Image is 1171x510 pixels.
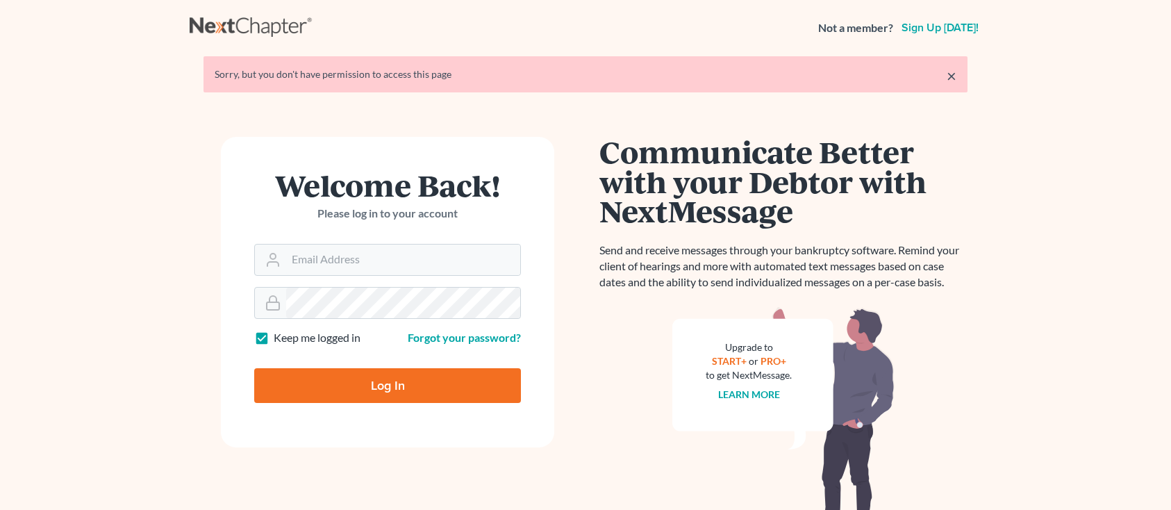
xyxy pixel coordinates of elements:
div: to get NextMessage. [706,368,792,382]
p: Send and receive messages through your bankruptcy software. Remind your client of hearings and mo... [599,242,967,290]
div: Upgrade to [706,340,792,354]
a: PRO+ [761,355,786,367]
div: Sorry, but you don't have permission to access this page [215,67,956,81]
h1: Welcome Back! [254,170,521,200]
span: or [749,355,758,367]
a: Sign up [DATE]! [899,22,981,33]
p: Please log in to your account [254,206,521,222]
a: Learn more [718,388,780,400]
input: Log In [254,368,521,403]
a: Forgot your password? [408,331,521,344]
strong: Not a member? [818,20,893,36]
a: × [947,67,956,84]
h1: Communicate Better with your Debtor with NextMessage [599,137,967,226]
a: START+ [712,355,747,367]
input: Email Address [286,245,520,275]
label: Keep me logged in [274,330,360,346]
